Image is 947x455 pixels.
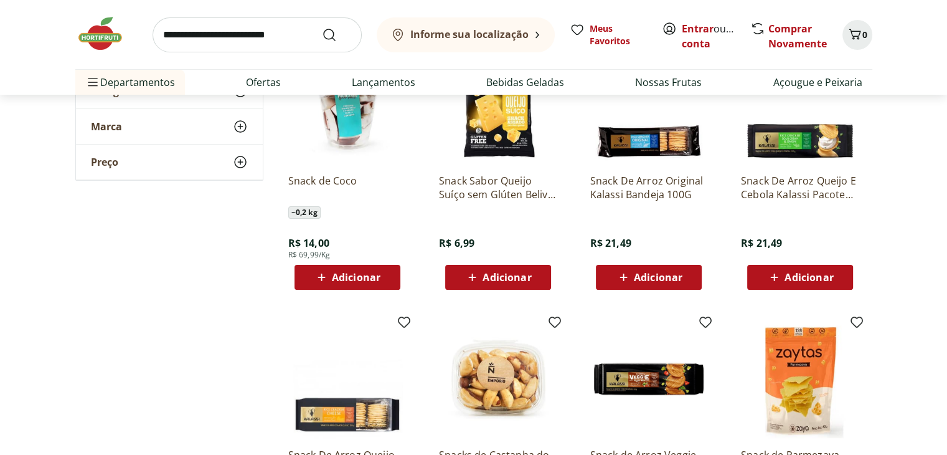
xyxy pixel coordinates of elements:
span: Adicionar [332,272,380,282]
span: Adicionar [634,272,682,282]
button: Submit Search [322,27,352,42]
button: Carrinho [842,20,872,50]
a: Ofertas [246,75,281,90]
button: Informe sua localização [377,17,555,52]
img: Snacks de Castanha do Pará sem Casca Extra Larga Premium 150g [439,320,557,438]
span: Adicionar [784,272,833,282]
button: Adicionar [596,265,702,290]
span: Meus Favoritos [590,22,647,47]
img: Snack de Parmezaya Zaytas 80g [741,320,859,438]
img: Snack De Arroz Original Kalassi Bandeja 100G [590,45,708,164]
button: Adicionar [747,265,853,290]
a: Meus Favoritos [570,22,647,47]
span: ou [682,21,737,51]
img: Snack de Coco [288,45,407,164]
a: Snack Sabor Queijo Suíço sem Glúten Belive 35g [439,174,557,201]
button: Adicionar [445,265,551,290]
a: Snack De Arroz Original Kalassi Bandeja 100G [590,174,708,201]
span: R$ 69,99/Kg [288,250,331,260]
span: Marca [91,120,122,133]
span: Preço [91,156,118,168]
span: R$ 21,49 [741,236,782,250]
a: Snack de Coco [288,174,407,201]
span: Departamentos [85,67,175,97]
button: Preço [76,145,263,180]
b: Informe sua localização [410,27,529,41]
img: Snack De Arroz Queijo E Cebola Kalassi Pacote 100G [741,45,859,164]
input: search [153,17,362,52]
a: Nossas Frutas [635,75,702,90]
span: ~ 0,2 kg [288,206,321,219]
img: Snack De Arroz Queijo Kalassi 100G [288,320,407,438]
img: Snack de Arroz Veggie Mix Kalassi 84g [590,320,708,438]
a: Comprar Novamente [768,22,827,50]
button: Adicionar [294,265,400,290]
a: Entrar [682,22,714,36]
button: Menu [85,67,100,97]
img: Snack Sabor Queijo Suíço sem Glúten Belive 35g [439,45,557,164]
span: R$ 14,00 [288,236,329,250]
a: Lançamentos [352,75,415,90]
span: Adicionar [483,272,531,282]
span: R$ 21,49 [590,236,631,250]
button: Marca [76,109,263,144]
a: Açougue e Peixaria [773,75,862,90]
span: 0 [862,29,867,41]
a: Criar conta [682,22,750,50]
a: Snack De Arroz Queijo E Cebola Kalassi Pacote 100G [741,174,859,201]
span: R$ 6,99 [439,236,474,250]
a: Bebidas Geladas [486,75,564,90]
img: Hortifruti [75,15,138,52]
